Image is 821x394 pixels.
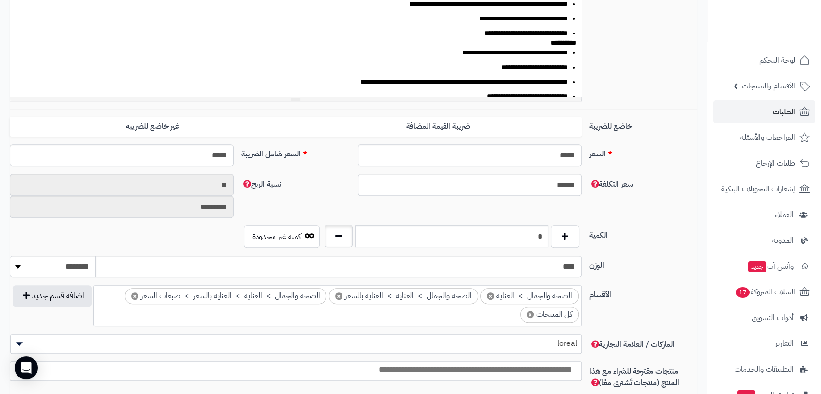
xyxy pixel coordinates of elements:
[713,126,815,149] a: المراجعات والأسئلة
[15,356,38,379] div: Open Intercom Messenger
[740,131,795,144] span: المراجعات والأسئلة
[10,334,582,354] span: loreal
[487,292,494,300] span: ×
[747,259,794,273] span: وآتس آب
[131,292,138,300] span: ×
[585,285,701,301] label: الأقسام
[752,311,794,325] span: أدوات التسويق
[585,225,701,241] label: الكمية
[713,255,815,278] a: وآتس آبجديد
[527,311,534,318] span: ×
[585,144,701,160] label: السعر
[748,261,766,272] span: جديد
[735,362,794,376] span: التطبيقات والخدمات
[713,152,815,175] a: طلبات الإرجاع
[238,144,354,160] label: السعر شامل الضريبة
[589,339,675,350] span: الماركات / العلامة التجارية
[759,53,795,67] span: لوحة التحكم
[329,288,478,304] li: الصحة والجمال > العناية > العناية بالشعر
[773,105,795,119] span: الطلبات
[735,285,795,299] span: السلات المتروكة
[713,177,815,201] a: إشعارات التحويلات البنكية
[775,208,794,222] span: العملاء
[10,117,295,137] label: غير خاضع للضريبه
[772,234,794,247] span: المدونة
[589,365,679,389] span: منتجات مقترحة للشراء مع هذا المنتج (منتجات تُشترى معًا)
[713,100,815,123] a: الطلبات
[756,156,795,170] span: طلبات الإرجاع
[713,332,815,355] a: التقارير
[13,285,92,307] button: اضافة قسم جديد
[713,229,815,252] a: المدونة
[585,117,701,132] label: خاضع للضريبة
[585,256,701,271] label: الوزن
[713,280,815,304] a: السلات المتروكة17
[589,178,633,190] span: سعر التكلفة
[721,182,795,196] span: إشعارات التحويلات البنكية
[295,117,581,137] label: ضريبة القيمة المضافة
[713,358,815,381] a: التطبيقات والخدمات
[480,288,579,304] li: الصحة والجمال > العناية
[11,336,581,351] span: loreal
[713,203,815,226] a: العملاء
[335,292,342,300] span: ×
[520,307,579,323] li: كل المنتجات
[736,287,750,298] span: 17
[241,178,281,190] span: نسبة الربح
[775,337,794,350] span: التقارير
[125,288,326,304] li: الصحة والجمال > العناية > العناية بالشعر > صبغات الشعر
[713,49,815,72] a: لوحة التحكم
[713,306,815,329] a: أدوات التسويق
[742,79,795,93] span: الأقسام والمنتجات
